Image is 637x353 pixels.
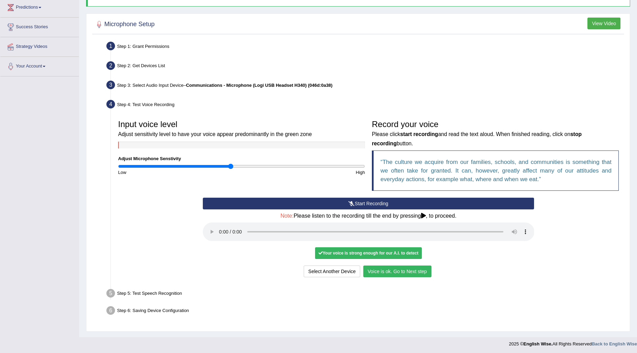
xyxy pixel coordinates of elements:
div: 2025 © All Rights Reserved [509,337,637,347]
small: Please click and read the text aloud. When finished reading, click on button. [372,131,582,146]
button: View Video [587,18,620,29]
div: Step 5: Test Speech Recognition [103,287,627,302]
label: Adjust Microphone Senstivity [118,155,181,162]
h4: Please listen to the recording till the end by pressing , to proceed. [203,213,534,219]
h3: Record your voice [372,120,619,147]
button: Voice is ok. Go to Next step [363,266,431,277]
b: Communications - Microphone (Logi USB Headset H340) (046d:0a38) [186,83,332,88]
div: Step 4: Test Voice Recording [103,98,627,113]
h3: Input voice level [118,120,365,138]
a: Back to English Wise [592,341,637,346]
b: start recording [400,131,438,137]
a: Your Account [0,57,79,74]
strong: English Wise. [523,341,552,346]
button: Select Another Device [304,266,360,277]
div: Step 1: Grant Permissions [103,40,627,55]
button: Start Recording [203,198,534,209]
h2: Microphone Setup [94,19,155,30]
a: Success Stories [0,18,79,35]
q: The culture we acquire from our families, schools, and communities is something that we often tak... [380,159,612,183]
span: – [184,83,333,88]
b: stop recording [372,131,582,146]
div: Step 6: Saving Device Configuration [103,304,627,319]
span: Note: [280,213,293,219]
div: High [242,169,369,176]
div: Step 3: Select Audio Input Device [103,79,627,94]
small: Adjust sensitivity level to have your voice appear predominantly in the green zone [118,131,312,137]
div: Low [115,169,242,176]
a: Strategy Videos [0,37,79,54]
div: Step 2: Get Devices List [103,59,627,74]
div: Your voice is strong enough for our A.I. to detect [315,247,422,259]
